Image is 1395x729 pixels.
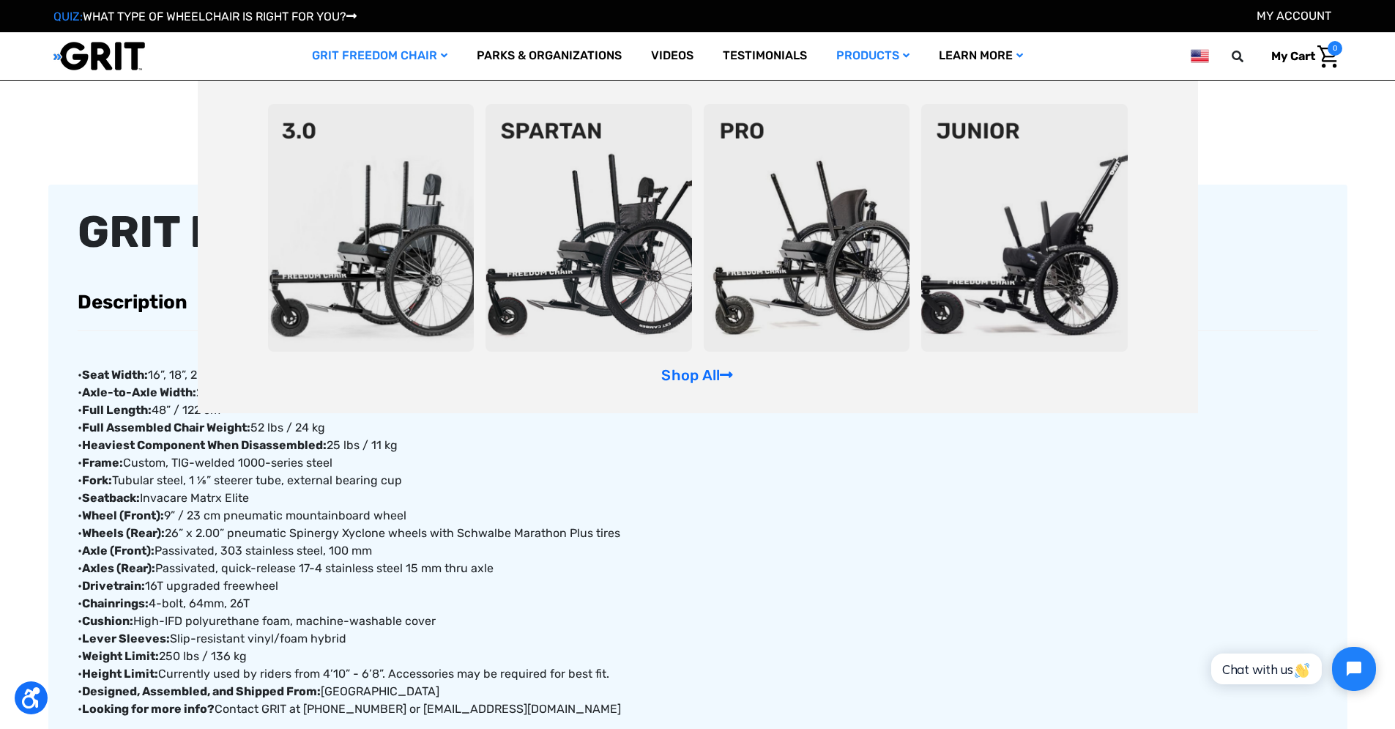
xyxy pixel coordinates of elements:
[924,32,1038,80] a: Learn More
[921,104,1128,352] img: junior-chair.png
[82,596,149,610] strong: Chainrings:
[636,32,708,80] a: Videos
[82,421,250,434] strong: Full Assembled Chair Weight:
[82,544,155,558] strong: Axle (Front):
[1257,9,1331,23] a: Account
[82,561,155,575] strong: Axles (Rear):
[53,10,83,23] span: QUIZ:
[82,385,196,399] strong: Axle-to-Axle Width:
[82,368,148,382] strong: Seat Width:
[462,32,636,80] a: Parks & Organizations
[82,667,158,681] strong: Height Limit:
[82,508,164,522] strong: Wheel (Front):
[297,32,462,80] a: GRIT Freedom Chair
[78,199,1318,265] div: GRIT Freedom Chair: Pro
[82,579,145,593] strong: Drivetrain:
[708,32,822,80] a: Testimonials
[82,456,123,470] strong: Frame:
[1271,49,1315,63] span: My Cart
[1328,41,1342,56] span: 0
[1191,47,1208,65] img: us.png
[1317,45,1339,68] img: Cart
[53,41,145,71] img: GRIT All-Terrain Wheelchair and Mobility Equipment
[268,104,475,352] img: 3point0.png
[1260,41,1342,72] a: Cart with 0 items
[82,438,327,452] strong: Heaviest Component When Disassembled:
[78,277,187,328] a: Description
[53,10,357,23] a: QUIZ:WHAT TYPE OF WHEELCHAIR IS RIGHT FOR YOU?
[82,684,321,698] strong: Designed, Assembled, and Shipped From:
[1195,634,1388,703] iframe: Tidio Chat
[704,104,910,352] img: pro-chair.png
[82,491,140,505] strong: Seatback:
[82,473,112,487] strong: Fork:
[822,32,924,80] a: Products
[82,614,133,628] strong: Cushion:
[82,526,165,540] strong: Wheels (Rear):
[82,403,152,417] strong: Full Length:
[82,702,215,716] strong: Looking for more info?
[1238,41,1260,72] input: Search
[486,104,692,352] img: spartan2.png
[82,649,159,663] strong: Weight Limit:
[82,632,170,645] strong: Lever Sleeves:
[661,366,733,384] a: Shop All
